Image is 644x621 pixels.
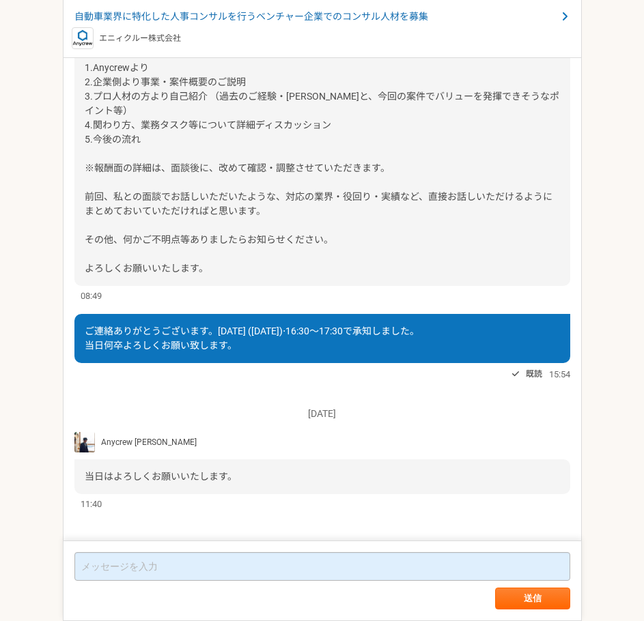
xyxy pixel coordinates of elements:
[74,432,95,452] img: tomoya_yamashita.jpeg
[526,366,542,382] span: 既読
[549,368,570,381] span: 15:54
[81,289,102,302] span: 08:49
[495,588,570,609] button: 送信
[72,27,94,49] img: logo_text_blue_01.png
[74,407,570,421] p: [DATE]
[85,471,237,482] span: 当日はよろしくお願いいたします。
[81,497,102,510] span: 11:40
[74,10,557,24] span: 自動車業界に特化した人事コンサルを行うベンチャー企業でのコンサル人材を募集
[85,326,419,351] span: ご連絡ありがとうございます。[DATE] ([DATE])⋅16:30～17:30で承知しました。 当日何卒よろしくお願い致します。
[101,436,197,448] span: Anycrew [PERSON_NAME]
[99,32,181,44] p: エニィクルー株式会社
